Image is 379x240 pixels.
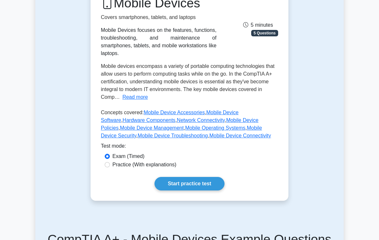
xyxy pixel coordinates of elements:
[154,177,224,190] a: Start practice test
[209,133,271,138] a: Mobile Device Connectivity
[177,117,225,123] a: Network Connectivity
[122,93,148,101] button: Read more
[112,161,176,169] label: Practice (With explanations)
[101,117,259,131] a: Mobile Device Policies
[101,26,216,57] div: Mobile Devices focuses on the features, functions, troubleshooting, and maintenance of smartphone...
[112,152,145,160] label: Exam (Timed)
[251,30,278,36] span: 5 Questions
[120,125,184,131] a: Mobile Device Management
[144,110,205,115] a: Mobile Device Accessories
[101,109,278,142] p: Concepts covered: , , , , , , , , ,
[123,117,176,123] a: Hardware Components
[101,14,216,21] p: Covers smartphones, tablets, and laptops
[137,133,208,138] a: Mobile Device Troubleshooting
[185,125,245,131] a: Mobile Operating Systems
[101,142,278,152] div: Test mode:
[101,110,239,123] a: Mobile Device Software
[101,125,262,138] a: Mobile Device Security
[101,63,275,100] span: Mobile devices encompass a variety of portable computing technologies that allow users to perform...
[243,22,273,28] span: 5 minutes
